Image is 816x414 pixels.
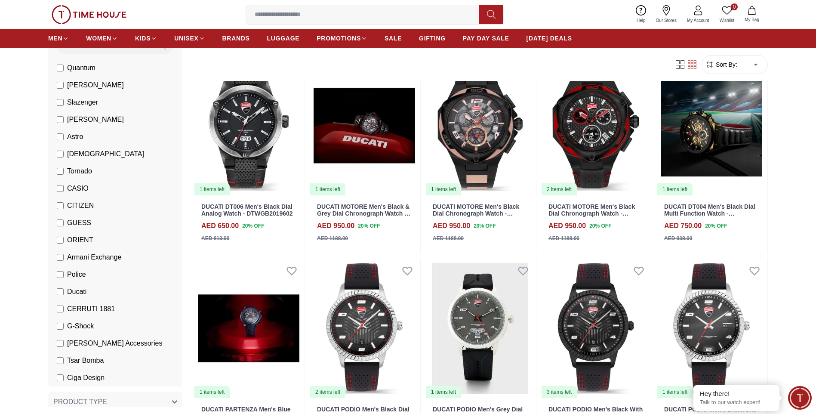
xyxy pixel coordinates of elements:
[57,219,64,226] input: GUESS
[57,99,64,106] input: Slazenger
[741,16,763,23] span: My Bag
[86,34,111,43] span: WOMEN
[308,55,420,196] img: DUCATI MOTORE Men's Black & Grey Dial Chronograph Watch - DTWGO0000308
[548,235,579,242] div: AED 1188.00
[540,258,652,399] a: DUCATI PODIO Men's Black With Cuts Dial Analog Watch - DTWGB00004033 items left
[67,183,89,194] span: CASIO
[267,31,300,46] a: LUGGAGE
[788,386,812,410] div: Chat Widget
[67,287,86,297] span: Ducati
[86,31,118,46] a: WOMEN
[542,386,577,398] div: 3 items left
[310,386,345,398] div: 2 items left
[540,55,652,196] img: DUCATI MOTORE Men's Black Dial Chronograph Watch - DTWGC2019004
[57,323,64,330] input: G-Shock
[385,34,402,43] span: SALE
[716,17,738,24] span: Wishlist
[317,221,354,231] h4: AED 950.00
[540,258,652,399] img: DUCATI PODIO Men's Black With Cuts Dial Analog Watch - DTWGB0000403
[705,222,727,230] span: 20 % OFF
[358,222,380,230] span: 20 % OFF
[57,185,64,192] input: CASIO
[548,221,586,231] h4: AED 950.00
[193,55,305,196] a: DUCATI DT006 Men's Black Dial Analog Watch - DTWGB20196021 items left
[67,132,83,142] span: Astro
[631,3,651,25] a: Help
[57,340,64,347] input: [PERSON_NAME] Accessories
[651,3,682,25] a: Our Stores
[426,386,461,398] div: 1 items left
[57,151,64,158] input: [DEMOGRAPHIC_DATA]
[267,34,300,43] span: LUGGAGE
[664,235,692,242] div: AED 938.00
[67,80,124,90] span: [PERSON_NAME]
[201,203,293,217] a: DUCATI DT006 Men's Black Dial Analog Watch - DTWGB2019602
[57,254,64,261] input: Armani Exchange
[48,392,182,412] button: PRODUCT TYPE
[67,373,105,383] span: Ciga Design
[67,304,115,314] span: CERRUTI 1881
[463,31,509,46] a: PAY DAY SALE
[57,82,64,89] input: [PERSON_NAME]
[714,60,737,69] span: Sort By:
[700,389,773,398] div: Hey there!
[308,55,420,196] a: DUCATI MOTORE Men's Black & Grey Dial Chronograph Watch - DTWGO00003081 items left
[433,235,464,242] div: AED 1188.00
[589,222,611,230] span: 20 % OFF
[656,258,767,399] a: DUCATI PODIO Men's Black Dial Analog Watch - DTWGB00004021 items left
[52,5,126,24] img: ...
[48,31,69,46] a: MEN
[657,183,693,195] div: 1 items left
[474,222,496,230] span: 20 % OFF
[57,202,64,209] input: CITIZEN
[433,203,519,225] a: DUCATI MOTORE Men's Black Dial Chronograph Watch - DTWGO0000306
[700,399,773,406] p: Talk to our watch expert!
[67,321,94,331] span: G-Shock
[424,258,536,399] a: DUCATI PODIO Men's Grey Dial Analog Watch - DTWGN20195011 items left
[317,31,367,46] a: PROMOTIONS
[426,183,461,195] div: 1 items left
[310,183,345,195] div: 1 items left
[67,149,144,159] span: [DEMOGRAPHIC_DATA]
[67,269,86,280] span: Police
[664,221,702,231] h4: AED 750.00
[67,218,91,228] span: GUESS
[731,3,738,10] span: 0
[308,258,420,399] a: DUCATI PODIO Men's Black Dial Analog Watch - DTWGB00004052 items left
[135,34,151,43] span: KIDS
[657,386,693,398] div: 1 items left
[317,203,410,225] a: DUCATI MOTORE Men's Black & Grey Dial Chronograph Watch - DTWGO0000308
[385,31,402,46] a: SALE
[174,31,205,46] a: UNISEX
[201,221,239,231] h4: AED 650.00
[633,17,649,24] span: Help
[67,114,124,125] span: [PERSON_NAME]
[222,34,250,43] span: BRANDS
[57,168,64,175] input: Tornado
[527,31,572,46] a: [DATE] DEALS
[317,235,348,242] div: AED 1188.00
[57,374,64,381] input: Ciga Design
[57,133,64,140] input: Astro
[242,222,264,230] span: 20 % OFF
[463,34,509,43] span: PAY DAY SALE
[174,34,198,43] span: UNISEX
[57,237,64,244] input: ORIENT
[424,258,536,399] img: DUCATI PODIO Men's Grey Dial Analog Watch - DTWGN2019501
[194,183,230,195] div: 1 items left
[67,252,121,263] span: Armani Exchange
[656,55,767,196] img: DUCATI DT004 Men's Black Dial Multi Function Watch - DTWGF2019202
[53,397,107,407] span: PRODUCT TYPE
[193,258,305,399] img: DUCATI PARTENZA Men's Blue & Gun Dial Chronograph Watch - DTWGO0000205
[705,60,737,69] button: Sort By:
[57,116,64,123] input: [PERSON_NAME]
[714,3,739,25] a: 0Wishlist
[67,63,95,73] span: Quantum
[193,258,305,399] a: DUCATI PARTENZA Men's Blue & Gun Dial Chronograph Watch - DTWGO00002051 items left
[433,221,470,231] h4: AED 950.00
[419,34,446,43] span: GIFTING
[656,258,767,399] img: DUCATI PODIO Men's Black Dial Analog Watch - DTWGB0000402
[57,306,64,312] input: CERRUTI 1881
[542,183,577,195] div: 2 items left
[201,235,229,242] div: AED 813.00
